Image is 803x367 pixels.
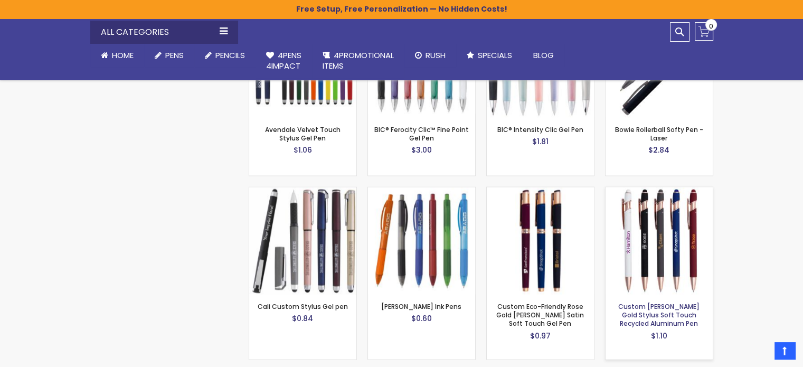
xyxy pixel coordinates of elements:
[381,302,461,310] a: [PERSON_NAME] Ink Pens
[112,50,134,61] span: Home
[266,50,301,71] span: 4Pens 4impact
[532,136,549,146] span: $1.81
[312,44,404,78] a: 4PROMOTIONALITEMS
[258,302,348,310] a: Cali Custom Stylus Gel pen
[368,187,475,294] img: Cliff Gel Ink Pens
[215,50,245,61] span: Pencils
[368,186,475,195] a: Cliff Gel Ink Pens
[323,50,394,71] span: 4PROMOTIONAL ITEMS
[265,125,341,142] a: Avendale Velvet Touch Stylus Gel Pen
[695,22,713,41] a: 0
[165,50,184,61] span: Pens
[478,50,512,61] span: Specials
[456,44,523,67] a: Specials
[533,50,554,61] span: Blog
[411,313,432,323] span: $0.60
[256,44,312,78] a: 4Pens4impact
[497,125,583,134] a: BIC® Intensity Clic Gel Pen
[194,44,256,67] a: Pencils
[648,144,669,155] span: $2.84
[404,44,456,67] a: Rush
[618,302,700,327] a: Custom [PERSON_NAME] Gold Stylus Soft Touch Recycled Aluminum Pen
[496,302,584,327] a: Custom Eco-Friendly Rose Gold [PERSON_NAME] Satin Soft Touch Gel Pen
[487,186,594,195] a: Custom Eco-Friendly Rose Gold Earl Satin Soft Touch Gel Pen
[90,44,144,67] a: Home
[292,313,313,323] span: $0.84
[606,186,713,195] a: Custom Lexi Rose Gold Stylus Soft Touch Recycled Aluminum Pen
[411,144,432,155] span: $3.00
[90,21,238,44] div: All Categories
[249,186,356,195] a: Cali Custom Stylus Gel pen
[651,330,667,341] span: $1.10
[294,144,312,155] span: $1.06
[426,50,446,61] span: Rush
[523,44,564,67] a: Blog
[374,125,469,142] a: BIC® Ferocity Clic™ Fine Point Gel Pen
[606,187,713,294] img: Custom Lexi Rose Gold Stylus Soft Touch Recycled Aluminum Pen
[774,342,795,359] a: Top
[709,21,713,31] span: 0
[144,44,194,67] a: Pens
[530,330,551,341] span: $0.97
[487,187,594,294] img: Custom Eco-Friendly Rose Gold Earl Satin Soft Touch Gel Pen
[249,187,356,294] img: Cali Custom Stylus Gel pen
[615,125,703,142] a: Bowie Rollerball Softy Pen - Laser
